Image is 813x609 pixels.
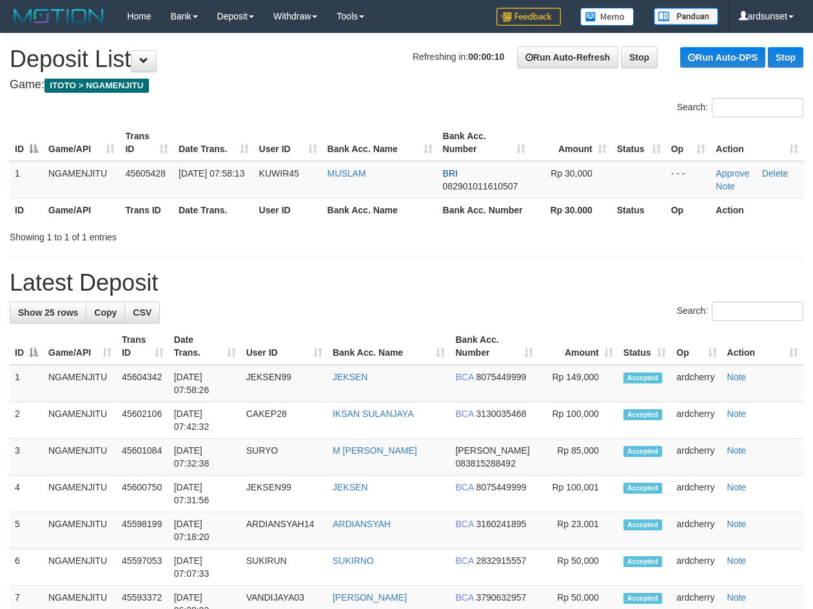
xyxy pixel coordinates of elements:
[623,519,662,530] span: Accepted
[666,161,711,198] td: - - -
[43,161,120,198] td: NGAMENJITU
[10,549,43,586] td: 6
[169,365,241,402] td: [DATE] 07:58:26
[671,328,721,365] th: Op: activate to sort column ascending
[86,302,125,324] a: Copy
[438,198,531,222] th: Bank Acc. Number
[117,512,169,549] td: 45598199
[455,458,515,469] span: Copy 083815288492 to clipboard
[10,512,43,549] td: 5
[727,592,747,603] a: Note
[623,593,662,604] span: Accepted
[125,168,165,179] span: 45605428
[612,198,666,222] th: Status
[727,519,747,529] a: Note
[18,307,78,318] span: Show 25 rows
[117,439,169,476] td: 45601084
[10,402,43,439] td: 2
[322,124,438,161] th: Bank Acc. Name: activate to sort column ascending
[333,445,417,456] a: M [PERSON_NAME]
[677,302,803,321] label: Search:
[43,512,117,549] td: NGAMENJITU
[517,46,618,68] a: Run Auto-Refresh
[455,409,473,419] span: BCA
[117,549,169,586] td: 45597053
[241,365,328,402] td: JEKSEN99
[43,402,117,439] td: NGAMENJITU
[120,124,173,161] th: Trans ID: activate to sort column ascending
[117,402,169,439] td: 45602106
[623,556,662,567] span: Accepted
[538,439,618,476] td: Rp 85,000
[551,168,593,179] span: Rp 30,000
[727,556,747,566] a: Note
[43,365,117,402] td: NGAMENJITU
[623,372,662,383] span: Accepted
[10,270,803,296] h1: Latest Deposit
[768,47,803,68] a: Stop
[43,439,117,476] td: NGAMENJITU
[476,556,526,566] span: Copy 2832915557 to clipboard
[124,302,160,324] a: CSV
[623,446,662,457] span: Accepted
[450,328,538,365] th: Bank Acc. Number: activate to sort column ascending
[580,8,634,26] img: Button%20Memo.svg
[10,6,108,26] img: MOTION_logo.png
[671,476,721,512] td: ardcherry
[654,8,718,25] img: panduan.png
[173,124,254,161] th: Date Trans.: activate to sort column ascending
[455,482,473,492] span: BCA
[333,372,367,382] a: JEKSEN
[727,409,747,419] a: Note
[254,124,322,161] th: User ID: activate to sort column ascending
[328,328,451,365] th: Bank Acc. Name: activate to sort column ascending
[716,168,749,179] a: Approve
[413,52,504,62] span: Refreshing in:
[677,98,803,117] label: Search:
[727,482,747,492] a: Note
[241,512,328,549] td: ARDIANSYAH14
[10,302,86,324] a: Show 25 rows
[43,549,117,586] td: NGAMENJITU
[455,592,473,603] span: BCA
[10,439,43,476] td: 3
[455,372,473,382] span: BCA
[623,409,662,420] span: Accepted
[762,168,788,179] a: Delete
[538,512,618,549] td: Rp 23,001
[496,8,561,26] img: Feedback.jpg
[680,47,765,68] a: Run Auto-DPS
[671,439,721,476] td: ardcherry
[259,168,299,179] span: KUWIR45
[716,181,735,191] a: Note
[10,161,43,198] td: 1
[333,409,414,419] a: IKSAN SULANJAYA
[120,198,173,222] th: Trans ID
[10,198,43,222] th: ID
[621,46,658,68] a: Stop
[43,328,117,365] th: Game/API: activate to sort column ascending
[241,476,328,512] td: JEKSEN99
[538,328,618,365] th: Amount: activate to sort column ascending
[666,198,711,222] th: Op
[43,476,117,512] td: NGAMENJITU
[455,445,529,456] span: [PERSON_NAME]
[671,512,721,549] td: ardcherry
[10,226,329,244] div: Showing 1 to 1 of 1 entries
[333,482,367,492] a: JEKSEN
[169,402,241,439] td: [DATE] 07:42:32
[671,549,721,586] td: ardcherry
[538,549,618,586] td: Rp 50,000
[612,124,666,161] th: Status: activate to sort column ascending
[10,124,43,161] th: ID: activate to sort column descending
[727,445,747,456] a: Note
[117,365,169,402] td: 45604342
[623,483,662,494] span: Accepted
[169,439,241,476] td: [DATE] 07:32:38
[10,476,43,512] td: 4
[328,168,366,179] a: MUSLAM
[254,198,322,222] th: User ID
[666,124,711,161] th: Op: activate to sort column ascending
[476,592,526,603] span: Copy 3790632957 to clipboard
[468,52,504,62] strong: 00:00:10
